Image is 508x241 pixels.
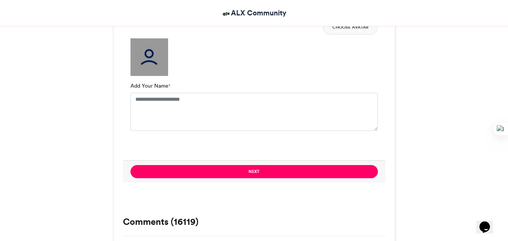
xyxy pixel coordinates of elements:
button: Choose Avatar [323,20,378,35]
label: Add Your Name [130,82,170,90]
img: user_filled.png [130,38,168,76]
h3: Comments (16119) [123,217,385,226]
button: Next [130,165,378,178]
img: ALX Community [221,9,231,18]
iframe: chat widget [476,211,500,233]
a: ALX Community [221,8,287,18]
